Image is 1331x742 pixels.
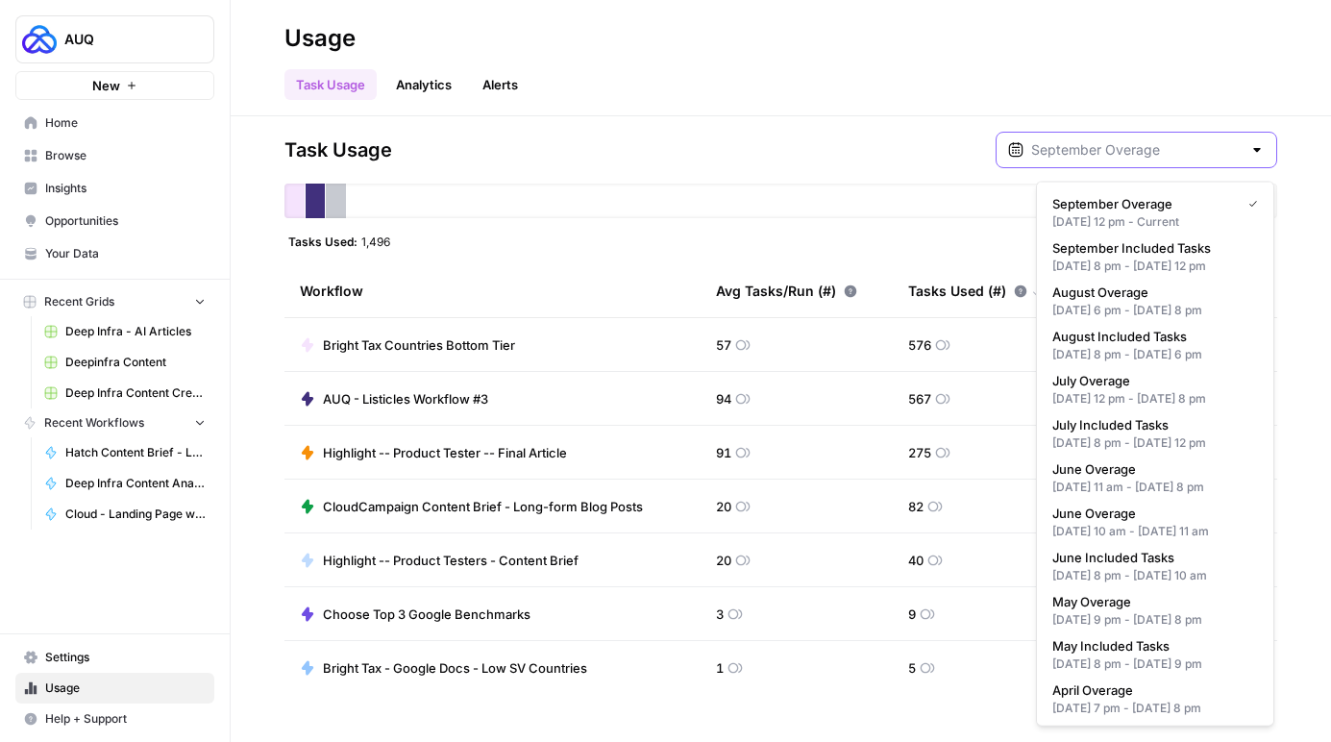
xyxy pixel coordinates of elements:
a: Deep Infra Content Analysis - Lists [36,468,214,499]
div: [DATE] 8 pm - [DATE] 12 pm [1052,434,1258,452]
button: New [15,71,214,100]
div: [DATE] 8 pm - [DATE] 9 pm [1052,655,1258,673]
span: AUQ - Listicles Workflow #3 [323,389,488,408]
div: Workflow [300,264,685,317]
span: 1 [716,658,724,678]
button: Recent Grids [15,287,214,316]
a: Task Usage [284,69,377,100]
span: 94 [716,389,731,408]
a: Your Data [15,238,214,269]
span: Hatch Content Brief - Long-form Blog Posts [65,444,206,461]
span: Home [45,114,206,132]
div: [DATE] 10 am - [DATE] 11 am [1052,523,1258,540]
div: [DATE] 12 pm - Current [1052,213,1258,231]
a: Bright Tax - Google Docs - Low SV Countries [300,658,587,678]
span: Recent Workflows [44,414,144,432]
a: Usage [15,673,214,704]
a: Settings [15,642,214,673]
span: Highlight -- Product Tester -- Final Article [323,443,567,462]
div: Avg Tasks/Run (#) [716,264,857,317]
span: Tasks Used: [288,234,357,249]
span: 91 [716,443,731,462]
span: May Included Tasks [1052,636,1250,655]
span: 1,496 [361,234,390,249]
div: [DATE] 8 pm - [DATE] 10 am [1052,567,1258,584]
a: Home [15,108,214,138]
a: Analytics [384,69,463,100]
a: Browse [15,140,214,171]
span: August Included Tasks [1052,327,1250,346]
span: 20 [716,497,731,516]
div: [DATE] 7 pm - [DATE] 8 pm [1052,700,1258,717]
div: [DATE] 9 pm - [DATE] 8 pm [1052,611,1258,629]
span: July Overage [1052,371,1250,390]
span: Cloud - Landing Page w Webflow [65,506,206,523]
span: 567 [908,389,931,408]
span: June Overage [1052,504,1250,523]
span: May Overage [1052,592,1250,611]
span: Insights [45,180,206,197]
a: Hatch Content Brief - Long-form Blog Posts [36,437,214,468]
span: Task Usage [284,136,392,163]
span: 576 [908,335,931,355]
a: Deep Infra - AI Articles [36,316,214,347]
span: Deep Infra Content Creation [65,384,206,402]
div: [DATE] 11 am - [DATE] 8 pm [1052,479,1258,496]
img: AUQ Logo [22,22,57,57]
span: June Overage [1052,459,1250,479]
a: Cloud - Landing Page w Webflow [36,499,214,530]
span: New [92,76,120,95]
div: [DATE] 6 pm - [DATE] 8 pm [1052,302,1258,319]
span: Browse [45,147,206,164]
a: AUQ - Listicles Workflow #3 [300,389,488,408]
span: 20 [716,551,731,570]
span: Your Data [45,245,206,262]
a: Highlight -- Product Tester -- Final Article [300,443,567,462]
span: Deepinfra Content [65,354,206,371]
div: [DATE] 12 pm - [DATE] 8 pm [1052,390,1258,408]
span: Choose Top 3 Google Benchmarks [323,605,530,624]
span: Highlight -- Product Testers - Content Brief [323,551,579,570]
span: Settings [45,649,206,666]
div: Usage [284,23,356,54]
input: September Overage [1031,140,1242,160]
span: 5 [908,658,916,678]
button: Recent Workflows [15,408,214,437]
span: Deep Infra - AI Articles [65,323,206,340]
span: August Overage [1052,283,1250,302]
span: Bright Tax Countries Bottom Tier [323,335,515,355]
a: Deep Infra Content Creation [36,378,214,408]
span: 275 [908,443,931,462]
span: 57 [716,335,731,355]
span: Bright Tax - Google Docs - Low SV Countries [323,658,587,678]
span: 40 [908,551,924,570]
a: Bright Tax Countries Bottom Tier [300,335,515,355]
span: CloudCampaign Content Brief - Long-form Blog Posts [323,497,643,516]
button: Help + Support [15,704,214,734]
div: [DATE] 8 pm - [DATE] 12 pm [1052,258,1258,275]
button: Alerts [471,69,530,100]
a: Opportunities [15,206,214,236]
span: September Included Tasks [1052,238,1250,258]
span: 82 [908,497,924,516]
span: April Overage [1052,680,1250,700]
a: CloudCampaign Content Brief - Long-form Blog Posts [300,497,643,516]
div: Tasks Used (#) [908,264,1043,317]
span: June Included Tasks [1052,548,1250,567]
div: [DATE] 8 pm - [DATE] 6 pm [1052,346,1258,363]
a: Highlight -- Product Testers - Content Brief [300,551,579,570]
span: AUQ [64,30,181,49]
span: September Overage [1052,194,1233,213]
a: Deepinfra Content [36,347,214,378]
span: Opportunities [45,212,206,230]
span: 9 [908,605,916,624]
span: Help + Support [45,710,206,728]
span: Recent Grids [44,293,114,310]
button: Workspace: AUQ [15,15,214,63]
span: July Included Tasks [1052,415,1250,434]
span: 3 [716,605,724,624]
span: Deep Infra Content Analysis - Lists [65,475,206,492]
span: Usage [45,680,206,697]
a: Insights [15,173,214,204]
a: Choose Top 3 Google Benchmarks [300,605,530,624]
